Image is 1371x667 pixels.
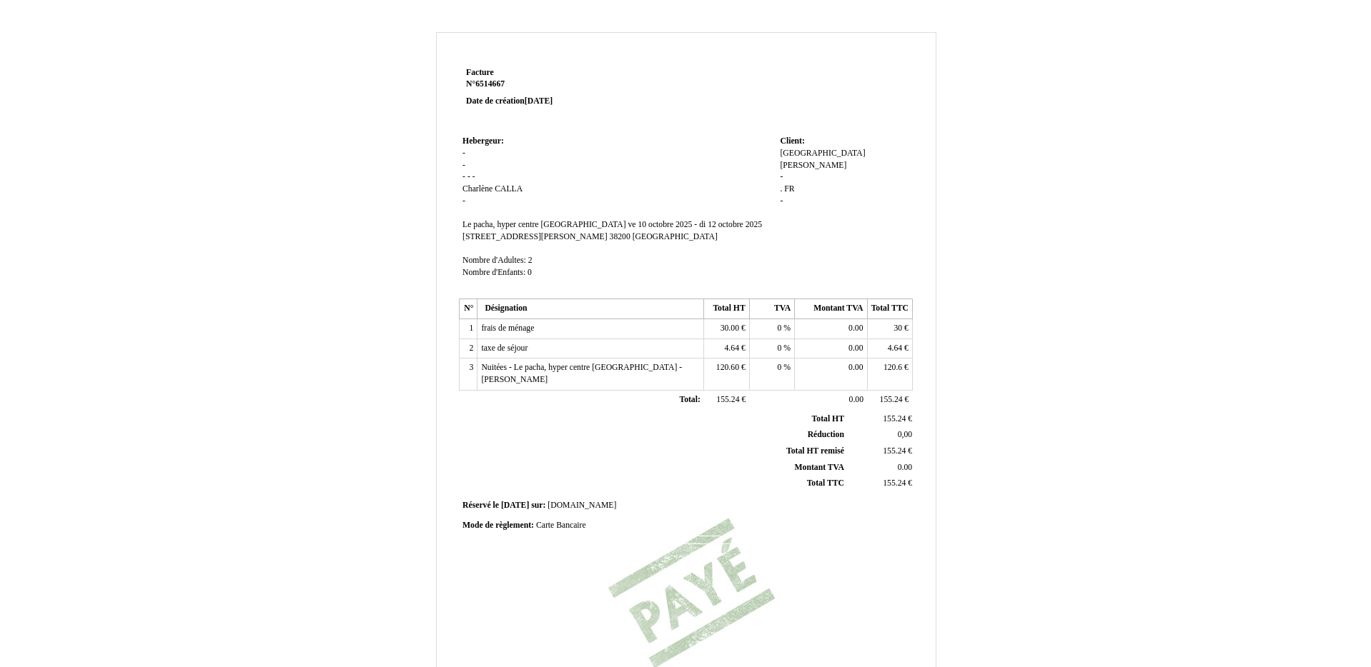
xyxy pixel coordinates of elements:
[462,149,465,158] span: -
[466,96,553,106] strong: Date de création
[704,358,749,390] td: €
[780,184,782,194] span: .
[780,136,804,146] span: Client:
[477,299,704,319] th: Désignation
[894,324,902,333] span: 30
[749,358,794,390] td: %
[462,172,465,181] span: -
[867,358,912,390] td: €
[481,343,528,353] span: taxe de séjour
[867,338,912,358] td: €
[848,324,863,333] span: 0.00
[778,324,782,333] span: 0
[883,414,906,423] span: 155.24
[847,443,915,460] td: €
[460,358,477,390] td: 3
[749,319,794,339] td: %
[812,414,844,423] span: Total HT
[884,363,902,372] span: 120.6
[501,501,529,510] span: [DATE]
[847,411,915,427] td: €
[786,446,844,456] span: Total HT remisé
[462,501,499,510] span: Réservé le
[475,79,505,89] span: 6514667
[867,319,912,339] td: €
[610,232,630,241] span: 38200
[780,161,846,170] span: [PERSON_NAME]
[704,390,749,410] td: €
[462,220,626,229] span: Le pacha, hyper centre [GEOGRAPHIC_DATA]
[849,395,863,404] span: 0.00
[460,299,477,319] th: N°
[888,343,902,353] span: 4.64
[462,161,465,170] span: -
[466,79,637,90] strong: N°
[467,172,470,181] span: -
[898,430,912,439] span: 0,00
[880,395,903,404] span: 155.24
[778,363,782,372] span: 0
[531,501,545,510] span: sur:
[716,395,739,404] span: 155.24
[481,324,534,333] span: frais de ménage
[633,232,718,241] span: [GEOGRAPHIC_DATA]
[749,299,794,319] th: TVA
[807,478,844,488] span: Total TTC
[867,299,912,319] th: Total TTC
[462,256,526,265] span: Nombre d'Adultes:
[460,338,477,358] td: 2
[721,324,739,333] span: 30.00
[525,96,553,106] span: [DATE]
[883,446,906,456] span: 155.24
[528,268,532,277] span: 0
[780,172,783,181] span: -
[495,184,523,194] span: CALLA
[472,172,475,181] span: -
[784,184,794,194] span: FR
[795,463,844,472] span: Montant TVA
[848,343,863,353] span: 0.00
[780,196,783,206] span: -
[548,501,616,510] span: [DOMAIN_NAME]
[898,463,912,472] span: 0.00
[808,430,844,439] span: Réduction
[780,149,865,158] span: [GEOGRAPHIC_DATA]
[460,319,477,339] td: 1
[795,299,867,319] th: Montant TVA
[628,220,763,229] span: ve 10 octobre 2025 - di 12 octobre 2025
[778,343,782,353] span: 0
[704,319,749,339] td: €
[716,363,739,372] span: 120.60
[847,476,915,492] td: €
[462,268,525,277] span: Nombre d'Enfants:
[704,338,749,358] td: €
[462,184,493,194] span: Charlène
[528,256,533,265] span: 2
[704,299,749,319] th: Total HT
[848,363,863,372] span: 0.00
[725,343,739,353] span: 4.64
[466,68,494,77] span: Facture
[867,390,912,410] td: €
[462,232,608,241] span: [STREET_ADDRESS][PERSON_NAME]
[679,395,700,404] span: Total:
[481,363,682,384] span: Nuitées - Le pacha, hyper centre [GEOGRAPHIC_DATA] - [PERSON_NAME]
[883,478,906,488] span: 155.24
[462,136,504,146] span: Hebergeur:
[536,521,586,530] span: Carte Bancaire
[462,196,465,206] span: -
[749,338,794,358] td: %
[462,521,534,530] span: Mode de règlement:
